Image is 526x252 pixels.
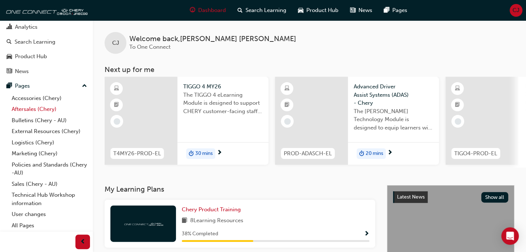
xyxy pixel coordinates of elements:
[364,231,369,237] span: Show Progress
[105,77,268,165] a: T4MY26-PROD-ELTIGGO 4 MY26The TIGGO 4 eLearning Module is designed to support CHERY customer-faci...
[275,77,439,165] a: PROD-ADASCH-ELAdvanced Driver Assist Systems (ADAS) - CheryThe [PERSON_NAME] Technology Module is...
[15,38,55,46] div: Search Learning
[510,4,522,17] button: CJ
[306,6,338,15] span: Product Hub
[393,191,508,203] a: Latest NewsShow all
[80,237,86,247] span: prev-icon
[9,179,90,190] a: Sales (Chery - AU)
[114,100,119,110] span: booktick-icon
[298,6,303,15] span: car-icon
[182,230,218,238] span: 38 % Completed
[232,3,292,18] a: search-iconSearch Learning
[182,216,187,225] span: book-icon
[3,79,90,93] button: Pages
[198,6,226,15] span: Dashboard
[182,206,241,213] span: Chery Product Training
[513,6,519,15] span: CJ
[387,150,393,156] span: next-icon
[184,3,232,18] a: guage-iconDashboard
[7,83,12,89] span: pages-icon
[129,44,170,50] span: To One Connect
[82,81,87,91] span: up-icon
[15,67,29,76] div: News
[384,6,389,15] span: pages-icon
[113,149,161,158] span: T4MY26-PROD-EL
[7,53,12,60] span: car-icon
[284,118,291,125] span: learningRecordVerb_NONE-icon
[284,84,290,93] span: learningResourceType_ELEARNING-icon
[93,65,526,74] h3: Next up for me
[3,20,90,34] a: Analytics
[7,68,12,75] span: news-icon
[183,83,263,91] span: TIGGO 4 MY26
[359,149,364,159] span: duration-icon
[9,137,90,148] a: Logistics (Chery)
[9,115,90,126] a: Bulletins (Chery - AU)
[9,93,90,104] a: Accessories (Chery)
[190,6,195,15] span: guage-icon
[15,23,38,31] div: Analytics
[358,6,372,15] span: News
[284,100,290,110] span: booktick-icon
[3,35,90,49] a: Search Learning
[9,220,90,231] a: All Pages
[9,104,90,115] a: Aftersales (Chery)
[7,24,12,31] span: chart-icon
[455,84,460,93] span: learningResourceType_ELEARNING-icon
[105,185,375,193] h3: My Learning Plans
[397,194,425,200] span: Latest News
[350,6,356,15] span: news-icon
[15,52,47,61] div: Product Hub
[123,220,163,227] img: oneconnect
[354,107,433,132] span: The [PERSON_NAME] Technology Module is designed to equip learners with essential knowledge about ...
[129,35,296,43] span: Welcome back , [PERSON_NAME] [PERSON_NAME]
[9,126,90,137] a: External Resources (Chery)
[9,159,90,179] a: Policies and Standards (Chery -AU)
[9,209,90,220] a: User changes
[366,149,383,158] span: 20 mins
[114,84,119,93] span: learningResourceType_ELEARNING-icon
[481,192,509,203] button: Show all
[455,100,460,110] span: booktick-icon
[183,91,263,116] span: The TIGGO 4 eLearning Module is designed to support CHERY customer-facing staff with the product ...
[354,83,433,107] span: Advanced Driver Assist Systems (ADAS) - Chery
[364,229,369,239] button: Show Progress
[3,50,90,63] a: Product Hub
[9,189,90,209] a: Technical Hub Workshop information
[246,6,286,15] span: Search Learning
[378,3,413,18] a: pages-iconPages
[454,149,497,158] span: TIGO4-PROD-EL
[284,149,332,158] span: PROD-ADASCH-EL
[217,150,222,156] span: next-icon
[4,3,87,17] img: oneconnect
[3,65,90,78] a: News
[292,3,344,18] a: car-iconProduct Hub
[238,6,243,15] span: search-icon
[114,118,120,125] span: learningRecordVerb_NONE-icon
[189,149,194,159] span: duration-icon
[190,216,243,225] span: 8 Learning Resources
[195,149,213,158] span: 30 mins
[112,39,119,47] span: CJ
[15,82,30,90] div: Pages
[392,6,407,15] span: Pages
[344,3,378,18] a: news-iconNews
[9,148,90,159] a: Marketing (Chery)
[455,118,461,125] span: learningRecordVerb_NONE-icon
[501,227,519,245] div: Open Intercom Messenger
[7,39,12,45] span: search-icon
[182,205,244,214] a: Chery Product Training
